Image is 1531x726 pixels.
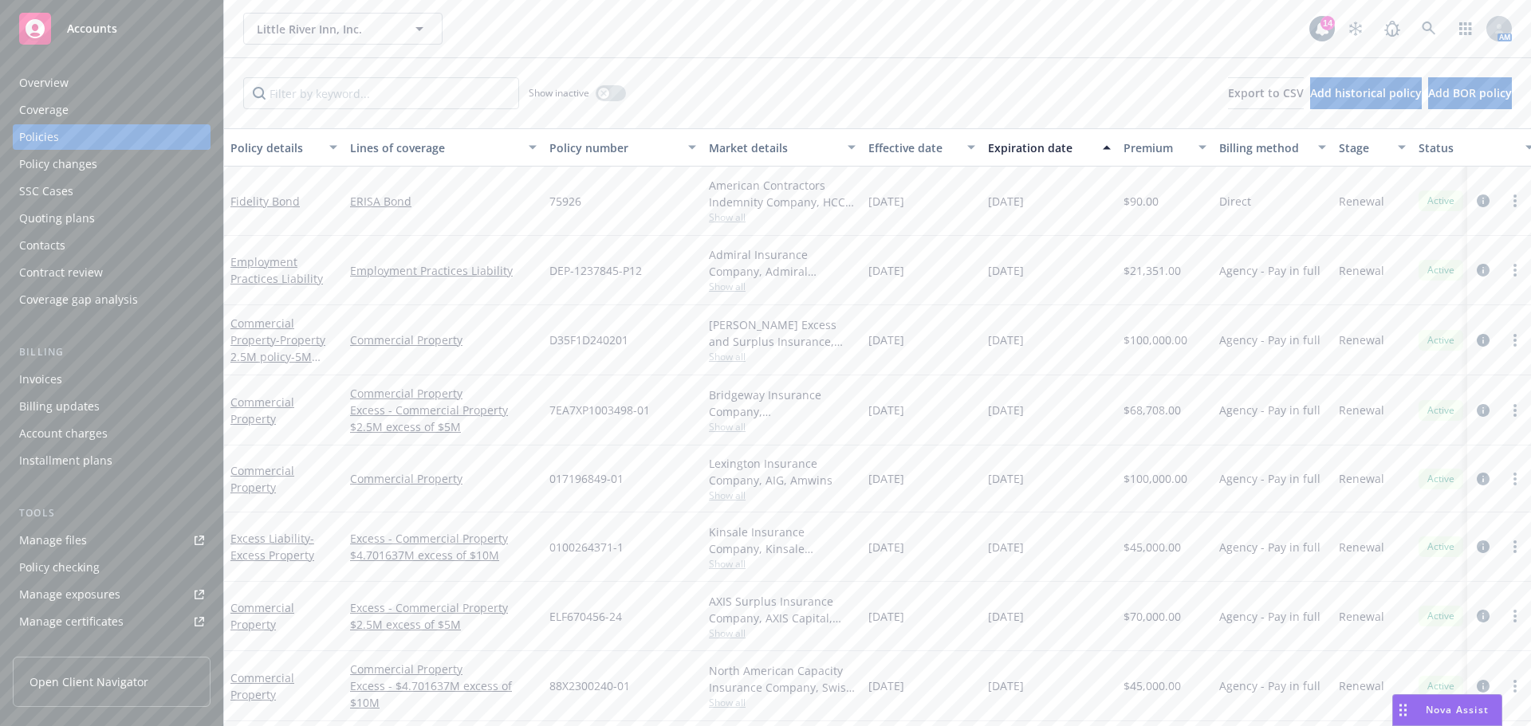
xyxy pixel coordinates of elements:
span: Renewal [1339,470,1384,487]
div: Manage files [19,528,87,553]
span: - Excess Property [230,531,314,563]
span: Active [1425,540,1457,554]
span: Export to CSV [1228,85,1304,100]
div: Tools [13,505,211,521]
a: Commercial Property [230,600,294,632]
div: Policy details [230,139,320,156]
div: AXIS Surplus Insurance Company, AXIS Capital, Amwins [709,593,856,626]
span: Active [1425,403,1457,418]
span: Show inactive [529,86,589,100]
span: Renewal [1339,262,1384,279]
a: more [1505,537,1525,556]
div: Contacts [19,233,65,258]
a: Excess - Commercial Property $4.701637M excess of $10M [350,530,537,563]
a: circleInformation [1474,331,1493,350]
span: $100,000.00 [1124,332,1187,348]
button: Market details [703,128,862,167]
a: more [1505,331,1525,350]
span: Show all [709,626,856,640]
a: Excess - $4.701637M excess of $10M [350,677,537,711]
span: [DATE] [988,193,1024,210]
a: Stop snowing [1340,13,1372,45]
span: Little River Inn, Inc. [257,21,395,37]
div: Account charges [19,421,108,446]
button: Effective date [862,128,982,167]
button: Billing method [1213,128,1332,167]
span: Active [1425,609,1457,623]
button: Lines of coverage [344,128,543,167]
span: Agency - Pay in full [1219,470,1320,487]
a: Employment Practices Liability [350,262,537,279]
span: Agency - Pay in full [1219,402,1320,418]
div: Billing updates [19,394,100,419]
a: Excess - Commercial Property $2.5M excess of $5M [350,599,537,633]
span: [DATE] [988,470,1024,487]
div: Billing [13,344,211,360]
div: Market details [709,139,838,156]
span: Renewal [1339,608,1384,625]
div: Drag to move [1393,695,1413,725]
div: Admiral Insurance Company, Admiral Insurance Group ([PERSON_NAME] Corporation), Brown & Riding In... [709,246,856,280]
span: Direct [1219,193,1251,210]
div: Billing method [1219,139,1309,156]
span: $70,000.00 [1124,608,1181,625]
span: Renewal [1339,332,1384,348]
div: Status [1419,139,1516,156]
span: Nova Assist [1426,703,1489,716]
span: [DATE] [868,539,904,555]
div: Overview [19,70,69,96]
a: Manage exposures [13,582,211,607]
span: [DATE] [868,470,904,487]
span: Agency - Pay in full [1219,262,1320,279]
a: Billing updates [13,394,211,419]
span: [DATE] [988,677,1024,694]
a: Commercial Property [230,670,294,702]
span: Show all [709,280,856,293]
a: circleInformation [1474,606,1493,626]
span: [DATE] [868,402,904,418]
a: more [1505,191,1525,210]
a: Search [1413,13,1445,45]
span: 88X2300240-01 [549,677,630,694]
span: Active [1425,679,1457,693]
span: 7EA7XP1003498-01 [549,402,650,418]
a: circleInformation [1474,261,1493,280]
span: Agency - Pay in full [1219,608,1320,625]
a: Coverage [13,97,211,123]
div: Quoting plans [19,206,95,231]
div: Lexington Insurance Company, AIG, Amwins [709,455,856,489]
span: Add historical policy [1310,85,1422,100]
span: [DATE] [868,332,904,348]
a: Accounts [13,6,211,51]
span: Agency - Pay in full [1219,539,1320,555]
div: SSC Cases [19,179,73,204]
a: Commercial Property [350,385,537,402]
a: Quoting plans [13,206,211,231]
div: Invoices [19,367,62,392]
input: Filter by keyword... [243,77,519,109]
a: Overview [13,70,211,96]
a: Invoices [13,367,211,392]
span: Add BOR policy [1428,85,1512,100]
span: [DATE] [988,262,1024,279]
span: Agency - Pay in full [1219,332,1320,348]
div: Premium [1124,139,1189,156]
a: Contacts [13,233,211,258]
span: Renewal [1339,193,1384,210]
span: Show all [709,489,856,502]
span: Show all [709,696,856,709]
span: $90.00 [1124,193,1159,210]
span: [DATE] [988,332,1024,348]
button: Policy details [224,128,344,167]
span: Accounts [67,22,117,35]
span: Show all [709,557,856,571]
span: Show all [709,210,856,224]
span: Renewal [1339,402,1384,418]
a: Fidelity Bond [230,194,300,209]
a: circleInformation [1474,677,1493,696]
a: Manage certificates [13,609,211,634]
a: Switch app [1450,13,1482,45]
span: Active [1425,263,1457,277]
span: [DATE] [988,539,1024,555]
